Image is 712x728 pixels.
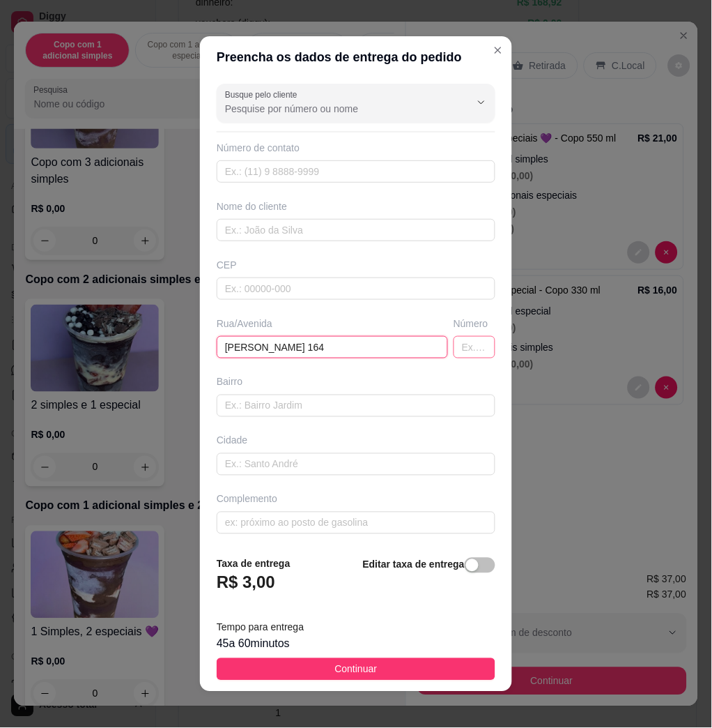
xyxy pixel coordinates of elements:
div: Cidade [217,434,495,448]
div: Número [454,317,495,331]
input: Ex.: Bairro Jardim [217,395,495,417]
div: Número de contato [217,141,495,155]
div: 45 a 60 minutos [217,636,495,653]
label: Busque pelo cliente [225,89,302,100]
button: Close [487,39,509,61]
input: Ex.: Rua Oscar Freire [217,336,448,358]
input: Ex.: (11) 9 8888-9999 [217,160,495,183]
input: Ex.: 00000-000 [217,278,495,300]
span: Continuar [335,662,378,677]
header: Preencha os dados de entrega do pedido [200,36,512,78]
input: Ex.: 44 [454,336,495,358]
button: Continuar [217,658,495,681]
input: Busque pelo cliente [225,102,448,116]
strong: Editar taxa de entrega [363,559,465,570]
input: ex: próximo ao posto de gasolina [217,512,495,534]
div: Complemento [217,492,495,506]
input: Ex.: Santo André [217,453,495,476]
span: Tempo para entrega [217,622,304,633]
div: Nome do cliente [217,199,495,213]
div: Bairro [217,375,495,389]
button: Show suggestions [470,91,493,114]
h3: R$ 3,00 [217,572,275,594]
input: Ex.: João da Silva [217,219,495,241]
div: CEP [217,258,495,272]
div: Rua/Avenida [217,317,448,331]
strong: Taxa de entrega [217,559,291,570]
